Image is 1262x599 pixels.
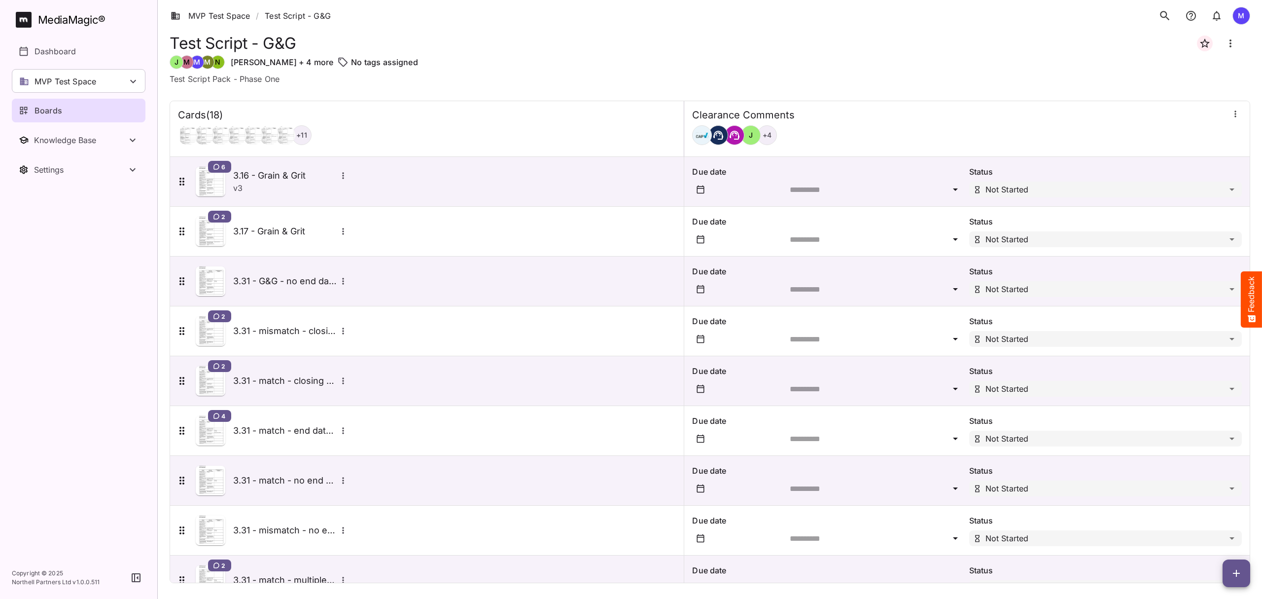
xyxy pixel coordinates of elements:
p: Not Started [985,285,1029,293]
p: Not Started [985,335,1029,343]
div: M [190,55,204,69]
p: Northell Partners Ltd v 1.0.0.511 [12,578,100,587]
img: Asset Thumbnail [196,316,225,346]
h4: Clearance Comments [692,109,795,121]
p: Not Started [985,435,1029,443]
p: No tags assigned [351,56,418,68]
img: Asset Thumbnail [196,366,225,396]
p: Status [969,315,1242,327]
button: Feedback [1241,271,1262,328]
div: M [180,55,194,69]
nav: Knowledge Base [12,128,145,152]
h5: 3.31 - match - closing down [233,375,337,387]
h5: 3.31 - match - multiple offers [233,574,337,586]
p: Due date [692,365,965,377]
p: Not Started [985,186,1029,193]
p: Due date [692,216,965,227]
span: 2 [221,213,225,221]
span: 2 [221,562,225,569]
button: More options for 3.31 - match - multiple offers [337,574,350,587]
nav: Settings [12,158,145,182]
a: Boards [12,99,145,122]
p: Not Started [985,534,1029,542]
a: MediaMagic® [16,12,145,28]
h5: 3.17 - Grain & Grit [233,225,337,237]
span: 2 [221,362,225,370]
img: Asset Thumbnail [196,516,225,545]
p: Not Started [985,485,1029,492]
button: Board more options [1219,32,1242,55]
div: + 4 [757,125,777,145]
span: / [256,10,259,22]
button: More options for 3.31 - G&G - no end date - match [337,275,350,288]
div: Knowledge Base [34,135,127,145]
button: More options for 3.31 - match - end date in super [337,424,350,437]
p: Status [969,365,1242,377]
a: Dashboard [12,39,145,63]
p: MVP Test Space [35,75,96,87]
img: Asset Thumbnail [196,416,225,446]
div: + 11 [292,125,312,145]
p: Status [969,265,1242,277]
h4: Cards ( 18 ) [178,109,223,121]
div: J [170,55,183,69]
div: M [201,55,214,69]
h5: 3.31 - G&G - no end date - match [233,275,337,287]
img: Asset Thumbnail [196,167,225,196]
button: notifications [1181,5,1201,26]
p: Due date [692,315,965,327]
div: Settings [34,165,127,175]
div: J [741,125,761,145]
h5: 3.31 - match - no end date [233,475,337,487]
button: More options for 3.31 - mismatch - closing down [337,325,350,337]
p: Status [969,465,1242,477]
span: 2 [221,312,225,320]
p: Due date [692,515,965,526]
p: Copyright © 2025 [12,569,100,578]
p: Not Started [985,385,1029,393]
p: Due date [692,564,965,576]
h1: Test Script - G&G [170,34,296,52]
img: tag-outline.svg [337,56,349,68]
button: More options for 3.31 - match - closing down [337,374,350,387]
h5: 3.31 - mismatch - no end date [233,524,337,536]
p: Status [969,216,1242,227]
a: MVP Test Space [171,10,250,22]
h5: 3.31 - mismatch - closing down [233,325,337,337]
p: Dashboard [35,45,76,57]
button: Toggle Settings [12,158,145,182]
button: search [1155,5,1175,26]
button: notifications [1207,5,1227,26]
p: Not Started [985,235,1029,243]
p: Due date [692,465,965,477]
button: Toggle Knowledge Base [12,128,145,152]
button: More options for 3.31 - match - no end date [337,474,350,487]
p: [PERSON_NAME] + 4 more [231,56,333,68]
p: Due date [692,265,965,277]
button: More options for 3.17 - Grain & Grit [337,225,350,238]
button: More options for 3.31 - mismatch - no end date [337,524,350,537]
h5: 3.16 - Grain & Grit [233,170,337,182]
img: Asset Thumbnail [196,466,225,495]
span: 6 [221,163,225,171]
p: Status [969,415,1242,427]
span: 4 [221,412,225,420]
img: Asset Thumbnail [196,565,225,595]
p: Test Script Pack - Phase One [170,73,1250,85]
p: Boards [35,105,62,116]
p: Status [969,166,1242,178]
img: Asset Thumbnail [196,217,225,246]
div: MediaMagic ® [38,12,105,28]
p: Status [969,564,1242,576]
p: Due date [692,415,965,427]
img: Asset Thumbnail [196,266,225,296]
p: Status [969,515,1242,526]
div: N [211,55,225,69]
h5: 3.31 - match - end date in super [233,425,337,437]
button: More options for 3.16 - Grain & Grit [337,169,350,182]
div: M [1232,7,1250,25]
p: v 3 [233,182,243,194]
p: Due date [692,166,965,178]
